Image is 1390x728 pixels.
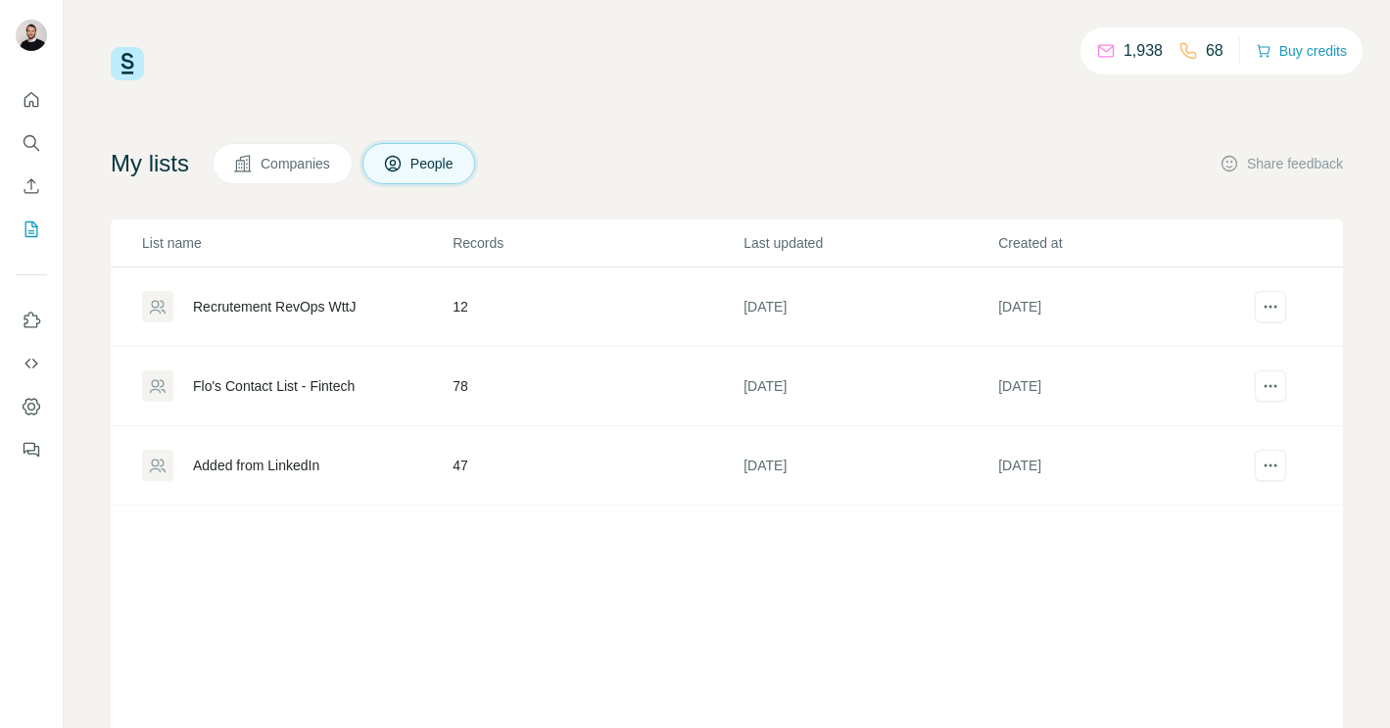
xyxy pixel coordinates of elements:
button: Dashboard [16,389,47,424]
p: Records [453,233,742,253]
button: Use Surfe on LinkedIn [16,303,47,338]
img: Surfe Logo [111,47,144,80]
td: 78 [452,347,743,426]
button: Use Surfe API [16,346,47,381]
td: [DATE] [743,347,997,426]
td: [DATE] [997,426,1252,506]
button: Feedback [16,432,47,467]
p: List name [142,233,451,253]
span: Companies [261,154,332,173]
div: Flo's Contact List - Fintech [193,376,355,396]
td: [DATE] [743,426,997,506]
h4: My lists [111,148,189,179]
button: Search [16,125,47,161]
button: Share feedback [1220,154,1343,173]
td: [DATE] [997,267,1252,347]
td: 47 [452,426,743,506]
button: Buy credits [1256,37,1347,65]
button: actions [1255,450,1286,481]
button: actions [1255,291,1286,322]
p: Created at [998,233,1251,253]
img: Avatar [16,20,47,51]
td: 12 [452,267,743,347]
p: Last updated [743,233,996,253]
td: [DATE] [997,347,1252,426]
button: My lists [16,212,47,247]
p: 68 [1206,39,1223,63]
button: Quick start [16,82,47,118]
button: actions [1255,370,1286,402]
p: 1,938 [1124,39,1163,63]
div: Added from LinkedIn [193,456,319,475]
td: [DATE] [743,267,997,347]
span: People [410,154,455,173]
button: Enrich CSV [16,169,47,204]
div: Recrutement RevOps WttJ [193,297,357,316]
